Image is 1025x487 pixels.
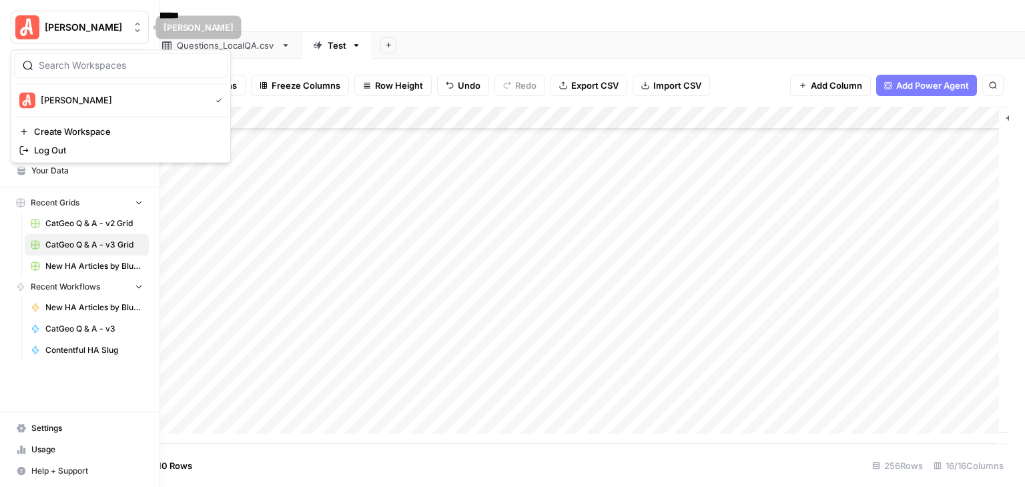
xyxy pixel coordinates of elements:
span: Row Height [375,79,423,92]
div: 16/16 Columns [928,455,1009,476]
a: Contentful HA Slug [25,340,149,361]
span: Help + Support [31,465,143,477]
span: Export CSV [571,79,619,92]
a: Usage [11,439,149,460]
div: Test [328,39,346,52]
span: Add Column [811,79,862,92]
a: Test [302,32,372,59]
a: Log Out [14,141,228,159]
a: New HA Articles by Blueprint Grid [25,256,149,277]
span: Add 10 Rows [139,459,192,472]
button: Import CSV [633,75,710,96]
button: Row Height [354,75,432,96]
span: Recent Workflows [31,281,100,293]
span: Log Out [34,143,217,157]
span: Contentful HA Slug [45,344,143,356]
span: CatGeo Q & A - v2 Grid [45,217,143,229]
span: Undo [458,79,480,92]
img: Angi Logo [15,15,39,39]
button: Help + Support [11,460,149,482]
span: Freeze Columns [272,79,340,92]
span: Usage [31,444,143,456]
a: CatGeo Q & A - v2 Grid [25,213,149,234]
button: Add Column [790,75,871,96]
a: Settings [11,418,149,439]
a: New HA Articles by Blueprint [25,297,149,318]
button: Freeze Columns [251,75,349,96]
a: Your Data [11,160,149,181]
button: Redo [494,75,545,96]
a: Questions_LocalQA.csv [151,32,302,59]
span: CatGeo Q & A - v3 [45,323,143,335]
div: Questions_LocalQA.csv [177,39,276,52]
button: Recent Grids [11,193,149,213]
a: Create Workspace [14,122,228,141]
span: [PERSON_NAME] [41,93,205,107]
button: Export CSV [551,75,627,96]
button: Workspace: Angi [11,11,149,44]
span: Add Power Agent [896,79,969,92]
span: Import CSV [653,79,701,92]
button: Add Power Agent [876,75,977,96]
div: Workspace: Angi [11,49,231,163]
div: 256 Rows [867,455,928,476]
span: Recent Grids [31,197,79,209]
span: Redo [515,79,537,92]
a: CatGeo Q & A - v3 [25,318,149,340]
input: Search Workspaces [39,59,219,72]
a: CatGeo Q & A - v3 Grid [25,234,149,256]
span: [PERSON_NAME] [45,21,125,34]
span: New HA Articles by Blueprint Grid [45,260,143,272]
span: CatGeo Q & A - v3 Grid [45,239,143,251]
button: Undo [437,75,489,96]
span: Settings [31,422,143,434]
img: Angi Logo [19,92,35,108]
span: Create Workspace [34,125,217,138]
span: Your Data [31,165,143,177]
button: Recent Workflows [11,277,149,297]
span: New HA Articles by Blueprint [45,302,143,314]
